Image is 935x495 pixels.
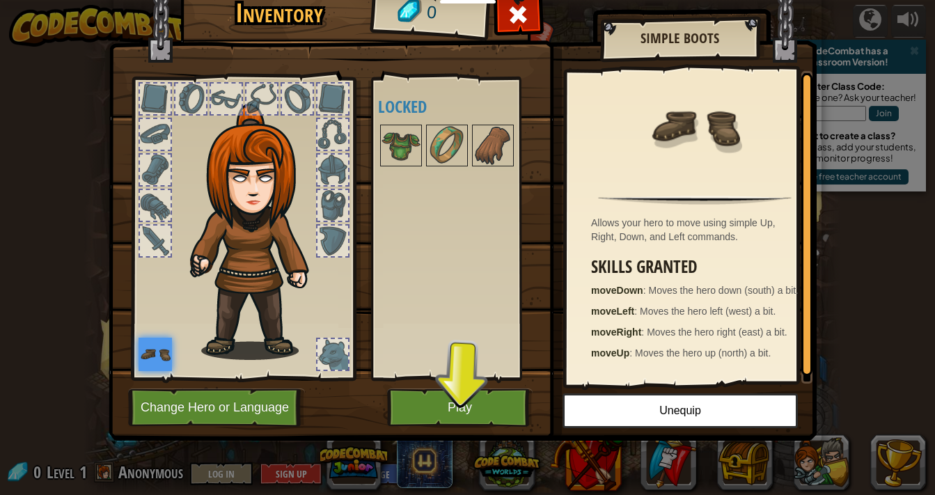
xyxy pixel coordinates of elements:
[563,393,798,428] button: Unequip
[629,347,635,359] span: :
[635,347,771,359] span: Moves the hero up (north) a bit.
[591,306,634,317] strong: moveLeft
[643,285,649,296] span: :
[598,196,792,205] img: hr.png
[427,126,466,165] img: portrait.png
[128,388,305,427] button: Change Hero or Language
[591,285,643,296] strong: moveDown
[614,31,745,46] h2: Simple Boots
[591,347,629,359] strong: moveUp
[641,327,647,338] span: :
[647,327,787,338] span: Moves the hero right (east) a bit.
[648,285,799,296] span: Moves the hero down (south) a bit.
[591,258,806,276] h3: Skills Granted
[591,327,641,338] strong: moveRight
[139,338,172,371] img: portrait.png
[591,216,806,244] div: Allows your hero to move using simple Up, Right, Down, and Left commands.
[473,126,512,165] img: portrait.png
[640,306,776,317] span: Moves the hero left (west) a bit.
[382,126,421,165] img: portrait.png
[378,97,553,116] h4: Locked
[184,104,333,360] img: hair_f2.png
[387,388,533,427] button: Play
[650,81,740,172] img: portrait.png
[634,306,640,317] span: :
